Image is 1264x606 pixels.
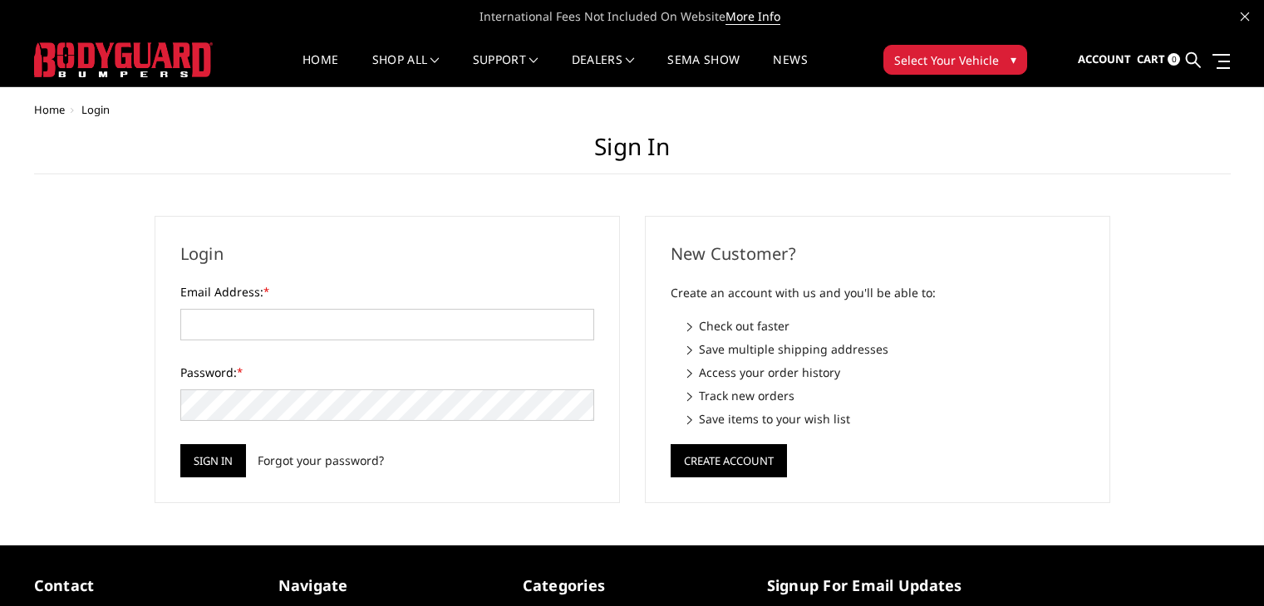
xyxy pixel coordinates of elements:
[671,444,787,477] button: Create Account
[180,364,594,381] label: Password:
[180,444,246,477] input: Sign in
[81,102,110,117] span: Login
[725,8,780,25] a: More Info
[278,574,498,597] h5: Navigate
[767,574,986,597] h5: signup for email updates
[687,340,1084,358] li: Save multiple shipping addresses
[687,317,1084,335] li: Check out faster
[667,54,740,86] a: SEMA Show
[1011,51,1016,68] span: ▾
[372,54,440,86] a: shop all
[773,54,807,86] a: News
[687,410,1084,428] li: Save items to your wish list
[687,364,1084,381] li: Access your order history
[687,387,1084,404] li: Track new orders
[1078,37,1131,82] a: Account
[883,45,1027,75] button: Select Your Vehicle
[1078,51,1131,66] span: Account
[34,42,213,77] img: BODYGUARD BUMPERS
[473,54,539,86] a: Support
[1137,51,1165,66] span: Cart
[34,133,1231,174] h1: Sign in
[523,574,742,597] h5: Categories
[894,51,999,69] span: Select Your Vehicle
[1137,37,1180,82] a: Cart 0
[180,242,594,266] h2: Login
[671,242,1084,266] h2: New Customer?
[180,283,594,301] label: Email Address:
[258,452,384,469] a: Forgot your password?
[671,451,787,467] a: Create Account
[572,54,635,86] a: Dealers
[34,574,253,597] h5: contact
[1168,53,1180,66] span: 0
[302,54,338,86] a: Home
[671,283,1084,303] p: Create an account with us and you'll be able to:
[34,102,65,117] a: Home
